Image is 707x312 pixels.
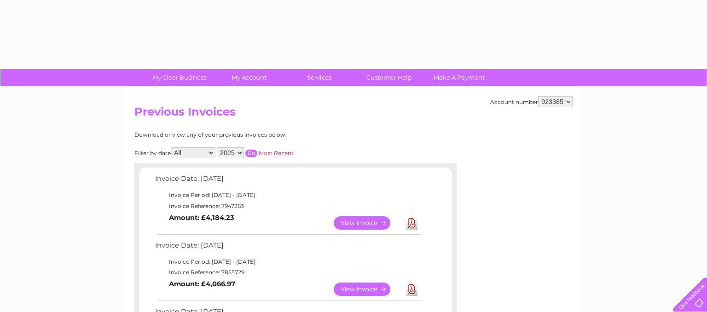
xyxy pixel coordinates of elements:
[406,216,417,230] a: Download
[169,280,235,288] b: Amount: £4,066.97
[153,267,422,278] td: Invoice Reference: 7855729
[141,69,217,86] a: My Clear Business
[211,69,287,86] a: My Account
[134,105,573,123] h2: Previous Invoices
[169,214,234,222] b: Amount: £4,184.23
[153,173,422,190] td: Invoice Date: [DATE]
[351,69,427,86] a: Customer Help
[153,190,422,201] td: Invoice Period: [DATE] - [DATE]
[153,239,422,256] td: Invoice Date: [DATE]
[153,256,422,267] td: Invoice Period: [DATE] - [DATE]
[259,150,294,156] a: Most Recent
[153,201,422,212] td: Invoice Reference: 7947263
[334,216,401,230] a: View
[406,283,417,296] a: Download
[334,283,401,296] a: View
[490,96,573,107] div: Account number
[281,69,357,86] a: Services
[421,69,497,86] a: Make A Payment
[134,147,376,158] div: Filter by date
[134,132,376,138] div: Download or view any of your previous invoices below.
